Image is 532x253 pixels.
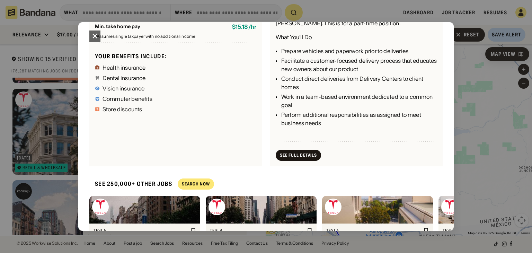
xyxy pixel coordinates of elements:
[95,24,227,30] div: Min. take home pay
[95,53,256,60] div: Your benefits include:
[210,228,305,233] div: Tesla
[103,106,142,112] div: Store discounts
[94,228,189,233] div: Tesla
[103,86,145,91] div: Vision insurance
[325,199,342,215] img: Tesla logo
[276,33,312,41] div: What You’ll Do
[326,228,422,233] div: Tesla
[209,199,225,215] img: Tesla logo
[281,93,437,109] div: Work in a team-based environment dedicated to a common goal
[103,65,146,70] div: Health insurance
[182,182,210,186] div: Search Now
[281,56,437,73] div: Facilitate a customer-focused delivery process that educates new owners about our product
[103,96,152,102] div: Commuter benefits
[103,75,146,81] div: Dental insurance
[232,24,256,30] div: $ 15.18 / hr
[92,199,109,215] img: Tesla logo
[95,34,256,38] div: Assumes single taxpayer with no additional income
[280,153,317,157] div: See Full Details
[89,175,172,193] div: See 250,000+ other jobs
[281,75,437,91] div: Conduct direct deliveries from Delivery Centers to client homes
[281,111,437,127] div: Perform additional responsibilities as assigned to meet business needs
[441,199,458,215] img: Tesla logo
[281,47,437,55] div: Prepare vehicles and paperwork prior to deliveries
